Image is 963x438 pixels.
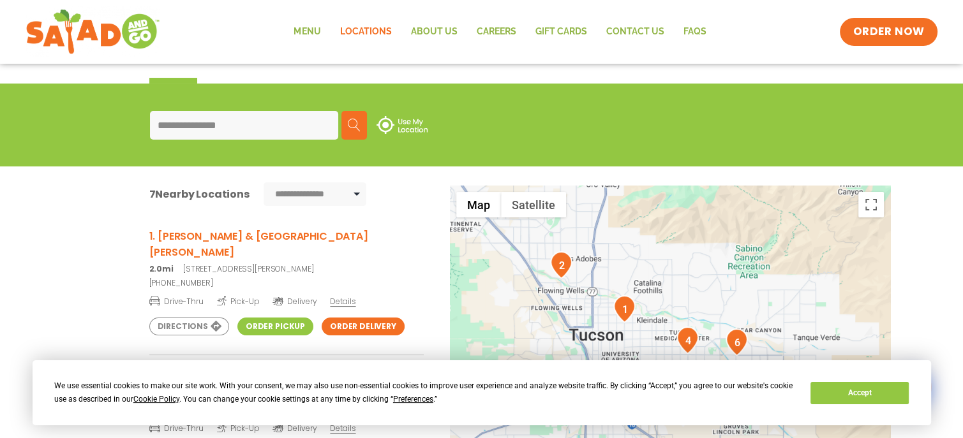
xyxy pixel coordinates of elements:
span: ORDER NOW [853,24,924,40]
a: FAQs [673,17,715,47]
a: About Us [401,17,467,47]
span: Drive-Thru [149,421,204,434]
div: Cookie Consent Prompt [33,360,931,425]
div: Nearby Locations [149,186,250,202]
a: Menu [284,17,330,47]
a: GIFT CARDS [525,17,596,47]
div: 2 [550,251,572,279]
a: Careers [467,17,525,47]
img: use-location.svg [377,116,428,134]
a: Contact Us [596,17,673,47]
a: Drive-Thru Pick-Up Delivery Details [149,418,424,434]
h3: 1. [PERSON_NAME] & [GEOGRAPHIC_DATA][PERSON_NAME] [149,228,424,260]
a: Directions [149,318,229,335]
a: 1. [PERSON_NAME] & [GEOGRAPHIC_DATA][PERSON_NAME] 2.0mi[STREET_ADDRESS][PERSON_NAME] [149,228,424,275]
a: Locations [330,17,401,47]
button: Accept [810,382,909,404]
img: search.svg [348,119,361,131]
a: ORDER NOW [840,18,937,46]
button: Show satellite imagery [501,192,566,217]
span: 7 [149,187,156,201]
span: Cookie Policy [133,395,179,404]
a: Order Pickup [237,318,313,335]
span: Pick-Up [217,295,260,307]
span: Details [330,296,355,307]
a: [PHONE_NUMBER] [149,277,424,289]
div: We use essential cookies to make our site work. With your consent, we may also use non-essential ... [54,379,795,406]
nav: Menu [284,17,715,47]
p: [STREET_ADDRESS][PERSON_NAME] [149,263,424,275]
button: Show street map [456,192,501,217]
div: 1 [613,295,636,323]
a: Order Delivery [322,318,405,335]
span: Delivery [272,296,317,307]
a: Drive-Thru Pick-Up Delivery Details [149,291,424,307]
span: Pick-Up [217,421,260,434]
span: Drive-Thru [149,295,204,307]
button: Toggle fullscreen view [858,192,884,217]
span: Preferences [393,395,433,404]
div: 4 [676,326,699,354]
div: 6 [726,328,748,356]
img: new-SAG-logo-768×292 [26,6,160,57]
span: Delivery [272,423,317,434]
strong: 2.0mi [149,263,174,274]
span: Details [330,423,355,434]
